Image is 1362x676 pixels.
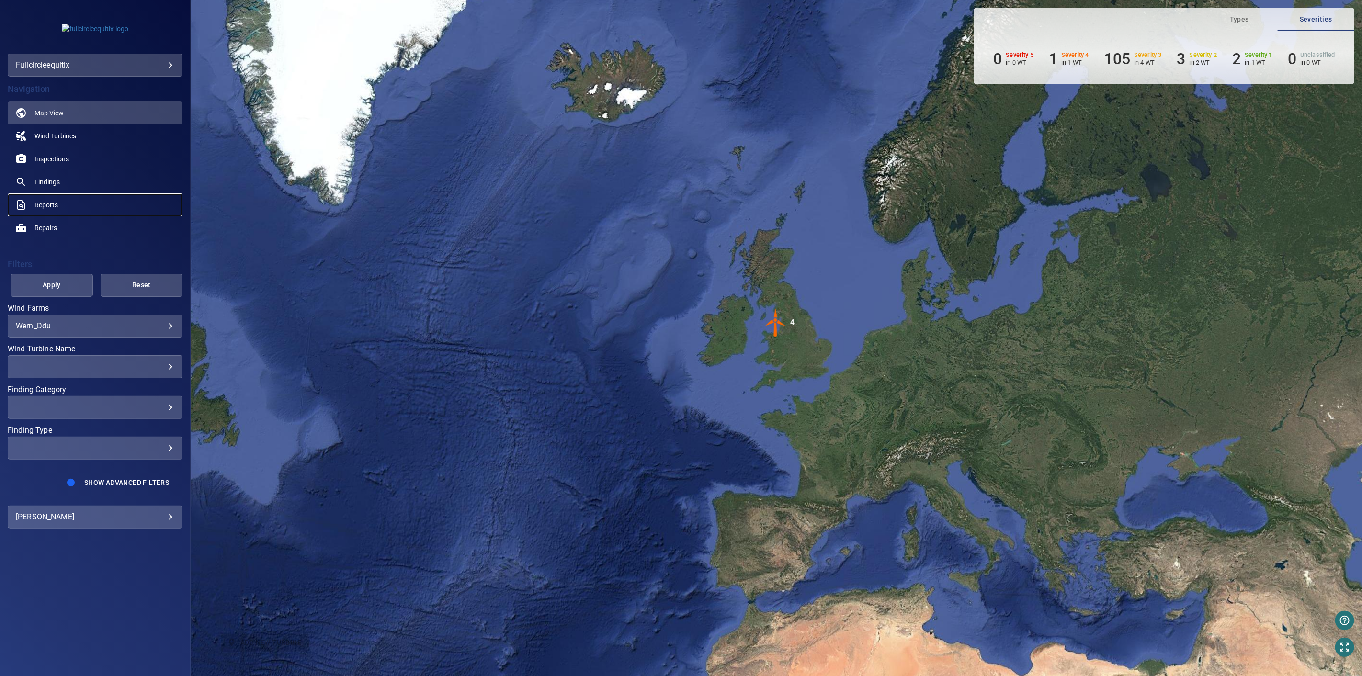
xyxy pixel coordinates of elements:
h6: Severity 2 [1190,52,1217,58]
button: Apply [11,274,93,297]
h4: Navigation [8,84,182,94]
h6: Severity 1 [1245,52,1273,58]
span: Reset [113,279,171,291]
h6: Severity 3 [1134,52,1162,58]
label: Wind Turbine Name [8,345,182,353]
span: Types [1207,13,1272,25]
div: Finding Category [8,396,182,419]
p: in 0 WT [1006,59,1034,66]
a: map active [8,101,182,124]
h6: 1 [1049,50,1057,68]
a: findings noActive [8,170,182,193]
h6: Severity 4 [1061,52,1089,58]
p: in 4 WT [1134,59,1162,66]
h6: Severity 5 [1006,52,1034,58]
h4: Filters [8,259,182,269]
div: [PERSON_NAME] [16,509,174,525]
h6: Unclassified [1300,52,1335,58]
div: fullcircleequitix [8,54,182,77]
label: Wind Farms [8,304,182,312]
p: in 0 WT [1300,59,1335,66]
a: reports noActive [8,193,182,216]
span: Apply [23,279,81,291]
li: Severity Unclassified [1288,50,1335,68]
h6: 0 [993,50,1002,68]
p: in 1 WT [1245,59,1273,66]
span: Reports [34,200,58,210]
img: windFarmIconCat4.svg [761,308,790,337]
li: Severity 3 [1104,50,1162,68]
p: in 2 WT [1190,59,1217,66]
div: 4 [790,308,794,337]
a: inspections noActive [8,147,182,170]
li: Severity 4 [1049,50,1089,68]
div: Wind Farms [8,315,182,338]
div: Finding Type [8,437,182,460]
label: Finding Category [8,386,182,394]
span: Severities [1283,13,1349,25]
li: Severity 1 [1232,50,1272,68]
span: Show Advanced Filters [84,479,169,486]
button: Reset [101,274,183,297]
h6: 0 [1288,50,1296,68]
span: Findings [34,177,60,187]
span: Wind Turbines [34,131,76,141]
span: Inspections [34,154,69,164]
span: Repairs [34,223,57,233]
li: Severity 5 [993,50,1033,68]
li: Severity 2 [1177,50,1217,68]
gmp-advanced-marker: 4 [761,308,790,338]
button: Show Advanced Filters [79,475,175,490]
h6: 2 [1232,50,1241,68]
label: Finding Type [8,427,182,434]
div: Wind Turbine Name [8,355,182,378]
p: in 1 WT [1061,59,1089,66]
div: fullcircleequitix [16,57,174,73]
a: repairs noActive [8,216,182,239]
h6: 105 [1104,50,1130,68]
div: Wern_Ddu [16,321,174,330]
img: fullcircleequitix-logo [62,24,128,34]
a: windturbines noActive [8,124,182,147]
span: Map View [34,108,64,118]
h6: 3 [1177,50,1186,68]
